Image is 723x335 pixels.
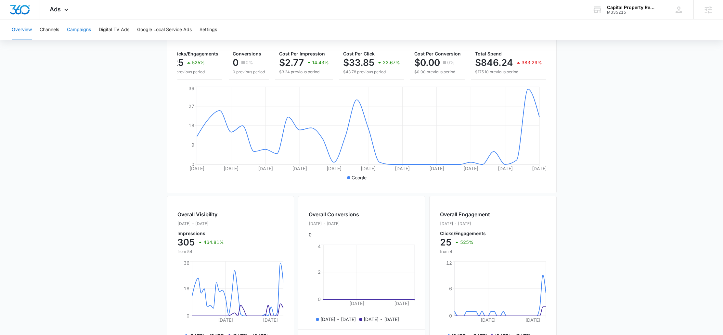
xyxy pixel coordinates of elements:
tspan: [DATE] [532,166,547,171]
p: [DATE] - [DATE] [320,316,356,323]
p: Impressions [177,231,224,236]
button: Overview [12,19,32,40]
p: 14.43% [312,60,329,65]
tspan: [DATE] [497,166,512,171]
p: 0 previous period [233,69,265,75]
p: 0 [233,57,239,68]
h2: Overall Engagement [440,210,490,218]
button: Settings [200,19,217,40]
p: 4 previous period [173,69,218,75]
tspan: [DATE] [258,166,273,171]
tspan: 0 [318,296,321,302]
div: v 4.0.25 [18,10,32,16]
p: 25 [173,57,184,68]
tspan: [DATE] [525,317,540,323]
tspan: 2 [318,269,321,275]
p: 0% [246,60,253,65]
button: Campaigns [67,19,91,40]
img: tab_domain_overview_orange.svg [18,38,23,43]
div: Domain: [DOMAIN_NAME] [17,17,71,22]
tspan: [DATE] [326,166,341,171]
tspan: [DATE] [429,166,444,171]
p: 464.81% [203,240,224,245]
p: 0% [447,60,455,65]
tspan: 0 [191,162,194,167]
tspan: [DATE] [394,301,409,306]
p: [DATE] - [DATE] [440,221,490,227]
tspan: [DATE] [481,317,496,323]
tspan: 0 [449,313,452,318]
tspan: 18 [184,286,189,291]
p: $846.24 [475,57,513,68]
p: [DATE] - [DATE] [364,316,399,323]
h2: Overall Visibility [177,210,224,218]
p: $2.77 [279,57,304,68]
p: $175.10 previous period [475,69,542,75]
p: 383.29% [522,60,542,65]
span: Cost Per Conversion [414,51,461,56]
span: Cost Per Impression [279,51,325,56]
tspan: 0 [187,313,189,318]
p: $3.24 previous period [279,69,329,75]
div: 0 [309,210,359,238]
p: $0.00 [414,57,440,68]
p: $43.78 previous period [343,69,400,75]
tspan: [DATE] [224,166,239,171]
p: $0.00 previous period [414,69,461,75]
span: Clicks/Engagements [173,51,218,56]
p: Google [352,174,367,181]
p: 25 [440,237,452,247]
tspan: 9 [191,142,194,148]
tspan: 6 [449,286,452,291]
tspan: 27 [188,103,194,109]
p: $33.85 [343,57,374,68]
button: Digital TV Ads [99,19,129,40]
tspan: [DATE] [361,166,376,171]
img: logo_orange.svg [10,10,16,16]
tspan: 18 [188,123,194,128]
tspan: [DATE] [218,317,233,323]
p: 525% [460,240,473,245]
span: Conversions [233,51,261,56]
p: Clicks/Engagements [440,231,490,236]
div: account name [607,5,654,10]
button: Google Local Service Ads [137,19,192,40]
img: website_grey.svg [10,17,16,22]
h2: Overall Conversions [309,210,359,218]
tspan: [DATE] [395,166,410,171]
p: from 4 [440,249,490,255]
p: 305 [177,237,195,247]
tspan: [DATE] [349,301,364,306]
img: tab_keywords_by_traffic_grey.svg [65,38,70,43]
tspan: [DATE] [189,166,204,171]
p: [DATE] - [DATE] [177,221,224,227]
p: 525% [192,60,205,65]
span: Ads [50,6,61,13]
div: account id [607,10,654,15]
p: from 54 [177,249,224,255]
span: Total Spend [475,51,502,56]
tspan: 36 [184,260,189,266]
tspan: [DATE] [463,166,478,171]
p: [DATE] - [DATE] [309,221,359,227]
tspan: 4 [318,244,321,249]
div: Domain Overview [25,38,58,42]
tspan: [DATE] [292,166,307,171]
button: Channels [40,19,59,40]
tspan: 12 [446,260,452,266]
span: Cost Per Click [343,51,375,56]
div: Keywords by Traffic [72,38,110,42]
tspan: [DATE] [263,317,278,323]
tspan: 36 [188,86,194,91]
p: 22.67% [383,60,400,65]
